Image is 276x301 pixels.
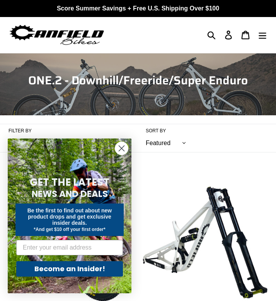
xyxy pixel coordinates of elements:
span: NEWS AND DEALS [32,188,108,200]
input: Enter your email address [16,240,123,255]
label: Sort by [146,127,267,134]
button: Become an Insider! [16,261,123,277]
span: *And get $10 off your first order* [34,227,105,232]
span: ONE.2 - Downhill/Freeride/Super Enduro [28,71,248,89]
button: Close dialog [115,142,128,155]
button: Menu [254,27,271,43]
span: GET THE LATEST [30,175,109,189]
img: Canfield Bikes [9,23,105,47]
span: Be the first to find out about new product drops and get exclusive insider deals. [27,207,112,226]
label: Filter by [9,127,130,134]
